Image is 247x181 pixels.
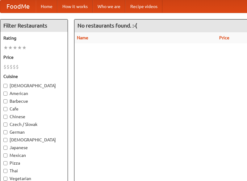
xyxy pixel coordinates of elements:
input: American [3,92,7,96]
li: ★ [22,44,27,51]
label: Barbecue [3,98,65,104]
label: Cafe [3,106,65,112]
li: $ [13,63,16,70]
input: German [3,130,7,134]
label: German [3,129,65,135]
input: Czech / Slovak [3,123,7,127]
input: Pizza [3,161,7,165]
a: FoodMe [0,0,36,13]
li: $ [16,63,19,70]
li: $ [10,63,13,70]
input: [DEMOGRAPHIC_DATA] [3,138,7,142]
label: Thai [3,168,65,174]
h5: Price [3,54,65,60]
input: Chinese [3,115,7,119]
a: Home [36,0,57,13]
input: Vegetarian [3,177,7,181]
label: Czech / Slovak [3,121,65,127]
li: $ [3,63,6,70]
input: Barbecue [3,99,7,103]
input: [DEMOGRAPHIC_DATA] [3,84,7,88]
input: Mexican [3,153,7,157]
li: ★ [13,44,17,51]
label: American [3,90,65,97]
label: Japanese [3,144,65,151]
a: Recipe videos [125,0,162,13]
li: ★ [17,44,22,51]
label: Mexican [3,152,65,158]
input: Japanese [3,146,7,150]
h5: Cuisine [3,73,65,80]
a: Name [77,35,88,40]
input: Thai [3,169,7,173]
label: [DEMOGRAPHIC_DATA] [3,137,65,143]
label: Chinese [3,114,65,120]
label: Pizza [3,160,65,166]
li: ★ [3,44,8,51]
input: Cafe [3,107,7,111]
h5: Rating [3,35,65,41]
li: $ [6,63,10,70]
a: Price [219,35,229,40]
ng-pluralize: No restaurants found. :-( [77,23,137,28]
label: [DEMOGRAPHIC_DATA] [3,83,65,89]
h4: Filter Restaurants [0,19,68,32]
a: Who we are [93,0,125,13]
li: ★ [8,44,13,51]
a: How it works [57,0,93,13]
